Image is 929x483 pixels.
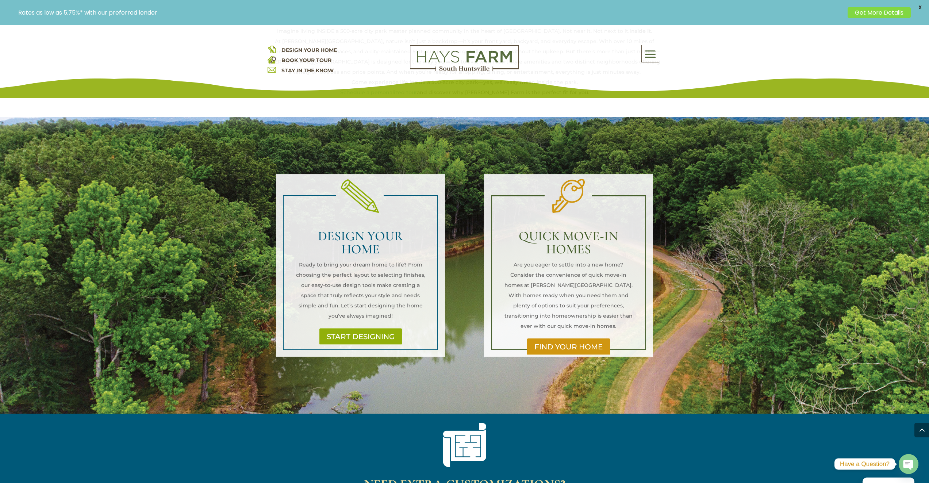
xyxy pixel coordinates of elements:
[268,45,276,53] img: design your home
[268,55,276,64] img: book your home tour
[503,230,634,260] h2: QUICK MOVE-IN HOMES
[281,57,331,64] a: BOOK YOUR TOUR
[914,2,925,13] span: X
[443,423,486,467] img: CustomizationIcon
[527,338,610,355] a: FIND YOUR HOME
[319,328,402,345] a: START DESIGNING
[503,260,634,331] p: Are you eager to settle into a new home? Consider the convenience of quick move-in homes at [PERS...
[281,67,334,74] a: STAY IN THE KNOW
[295,230,426,260] h2: DESIGN YOUR HOME
[848,7,911,18] a: Get More Details
[281,47,337,53] a: DESIGN YOUR HOME
[410,66,519,73] a: hays farm homes huntsville development
[18,9,844,16] p: Rates as low as 5.75%* with our preferred lender
[410,45,519,71] img: Logo
[295,260,426,321] p: Ready to bring your dream home to life? From choosing the perfect layout to selecting finishes, o...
